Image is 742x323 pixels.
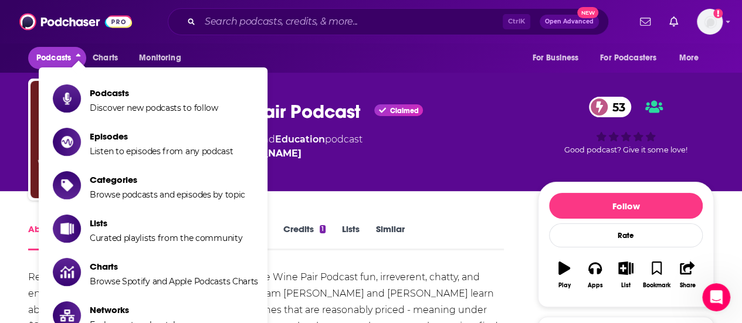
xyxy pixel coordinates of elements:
span: For Business [532,50,578,66]
a: 53 [589,97,631,117]
div: Share [679,282,695,289]
a: Charts [85,47,125,69]
input: Search podcasts, credits, & more... [200,12,503,31]
button: open menu [671,47,714,69]
a: Show notifications dropdown [635,12,655,32]
img: The Wine Pair Podcast [31,81,148,198]
span: Ctrl K [503,14,530,29]
a: Lists [342,223,360,250]
span: Curated playlists from the community [90,233,242,243]
span: For Podcasters [600,50,656,66]
span: Monitoring [139,50,181,66]
button: Play [549,254,580,296]
span: Charts [90,261,258,272]
div: 1 [320,225,326,233]
span: Categories [90,174,245,185]
div: Bookmark [643,282,670,289]
button: open menu [592,47,673,69]
button: open menu [131,47,196,69]
a: Similar [376,223,405,250]
a: About [28,223,55,250]
span: Podcasts [36,50,71,66]
span: Charts [93,50,118,66]
img: User Profile [697,9,723,35]
span: Discover new podcasts to follow [90,103,218,113]
button: List [611,254,641,296]
div: Apps [588,282,603,289]
button: close menu [28,47,86,69]
iframe: Intercom live chat [702,283,730,311]
span: Lists [90,217,242,229]
span: Episodes [90,131,233,142]
span: Podcasts [90,87,218,98]
div: 53Good podcast? Give it some love! [538,89,714,162]
button: open menu [524,47,593,69]
button: Follow [549,193,703,219]
div: Play [558,282,571,289]
svg: Add a profile image [713,9,723,18]
div: Search podcasts, credits, & more... [168,8,609,35]
button: Apps [580,254,610,296]
span: Listen to episodes from any podcast [90,146,233,157]
img: Podchaser - Follow, Share and Rate Podcasts [19,11,132,33]
span: Good podcast? Give it some love! [564,145,687,154]
div: Rate [549,223,703,247]
span: New [577,7,598,18]
span: Browse Spotify and Apple Podcasts Charts [90,276,258,287]
a: Show notifications dropdown [665,12,683,32]
span: Logged in as pmorishita [697,9,723,35]
button: Share [672,254,703,296]
button: Open AdvancedNew [540,15,599,29]
span: Open Advanced [545,19,594,25]
span: Networks [90,304,199,315]
button: Bookmark [641,254,672,296]
div: List [621,282,631,289]
span: Claimed [389,108,418,114]
span: 53 [601,97,631,117]
span: More [679,50,699,66]
span: Browse podcasts and episodes by topic [90,189,245,200]
button: Show profile menu [697,9,723,35]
